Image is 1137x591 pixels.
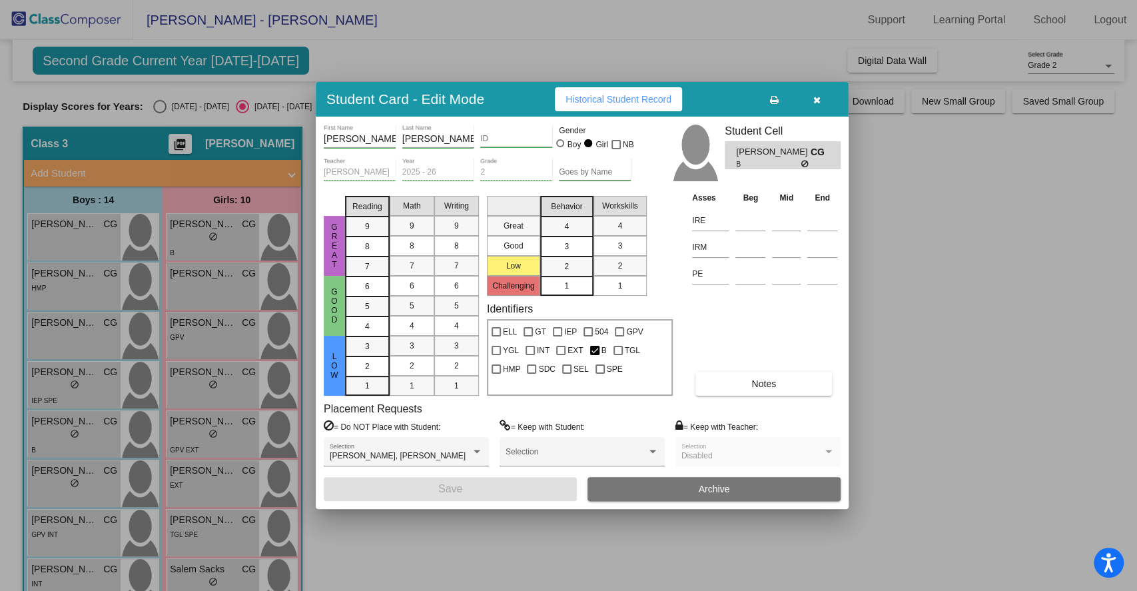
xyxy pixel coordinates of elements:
span: Disabled [681,451,713,460]
span: 7 [454,260,459,272]
th: End [804,191,841,205]
span: [PERSON_NAME], [PERSON_NAME] [330,451,466,460]
span: Low [328,352,340,380]
span: Historical Student Record [566,94,671,105]
input: goes by name [559,168,631,177]
span: 6 [410,280,414,292]
button: Notes [695,372,832,396]
span: 6 [454,280,459,292]
span: 2 [365,360,370,372]
span: 1 [564,280,569,292]
span: 1 [410,380,414,392]
span: GPV [626,324,643,340]
div: Girl [595,139,608,151]
span: 3 [564,241,569,253]
span: 2 [454,360,459,372]
span: 6 [365,281,370,293]
label: = Keep with Student: [500,420,585,433]
span: B [601,342,607,358]
input: assessment [692,264,729,284]
span: 2 [410,360,414,372]
span: [PERSON_NAME] [736,145,810,159]
span: ELL [503,324,517,340]
span: 8 [454,240,459,252]
span: Writing [444,200,469,212]
span: 1 [617,280,622,292]
mat-label: Gender [559,125,631,137]
span: Good [328,287,340,324]
span: Notes [751,378,776,389]
span: TGL [625,342,640,358]
span: 4 [617,220,622,232]
th: Mid [769,191,804,205]
span: B [736,159,801,169]
span: GT [535,324,546,340]
span: SDC [538,361,555,377]
span: 3 [365,340,370,352]
span: 2 [564,261,569,273]
span: Workskills [602,200,638,212]
span: 1 [365,380,370,392]
span: CG [811,145,829,159]
input: grade [480,168,552,177]
span: 9 [410,220,414,232]
span: 3 [410,340,414,352]
span: IEP [564,324,577,340]
span: 8 [365,241,370,253]
span: SPE [607,361,623,377]
span: Behavior [551,201,582,213]
span: 5 [454,300,459,312]
span: 7 [365,261,370,273]
span: 4 [365,320,370,332]
input: teacher [324,168,396,177]
span: Reading [352,201,382,213]
span: 504 [595,324,608,340]
input: assessment [692,211,729,231]
span: YGL [503,342,519,358]
span: INT [537,342,550,358]
span: 7 [410,260,414,272]
label: = Keep with Teacher: [675,420,758,433]
h3: Student Card - Edit Mode [326,91,484,107]
label: Placement Requests [324,402,422,415]
h3: Student Cell [725,125,841,137]
span: 4 [410,320,414,332]
span: 9 [365,221,370,233]
span: 4 [564,221,569,233]
span: 5 [410,300,414,312]
span: Archive [699,484,730,494]
span: 3 [454,340,459,352]
span: 1 [454,380,459,392]
span: Great [328,223,340,269]
button: Save [324,477,577,501]
span: SEL [573,361,589,377]
span: 4 [454,320,459,332]
span: NB [623,137,634,153]
span: 8 [410,240,414,252]
input: assessment [692,237,729,257]
span: 9 [454,220,459,232]
button: Historical Student Record [555,87,682,111]
span: 2 [617,260,622,272]
label: = Do NOT Place with Student: [324,420,440,433]
span: Math [403,200,421,212]
span: 5 [365,300,370,312]
span: EXT [568,342,583,358]
span: HMP [503,361,521,377]
label: Identifiers [487,302,533,315]
th: Asses [689,191,732,205]
button: Archive [587,477,841,501]
input: year [402,168,474,177]
span: 3 [617,240,622,252]
span: Save [438,483,462,494]
th: Beg [732,191,769,205]
div: Boy [567,139,581,151]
